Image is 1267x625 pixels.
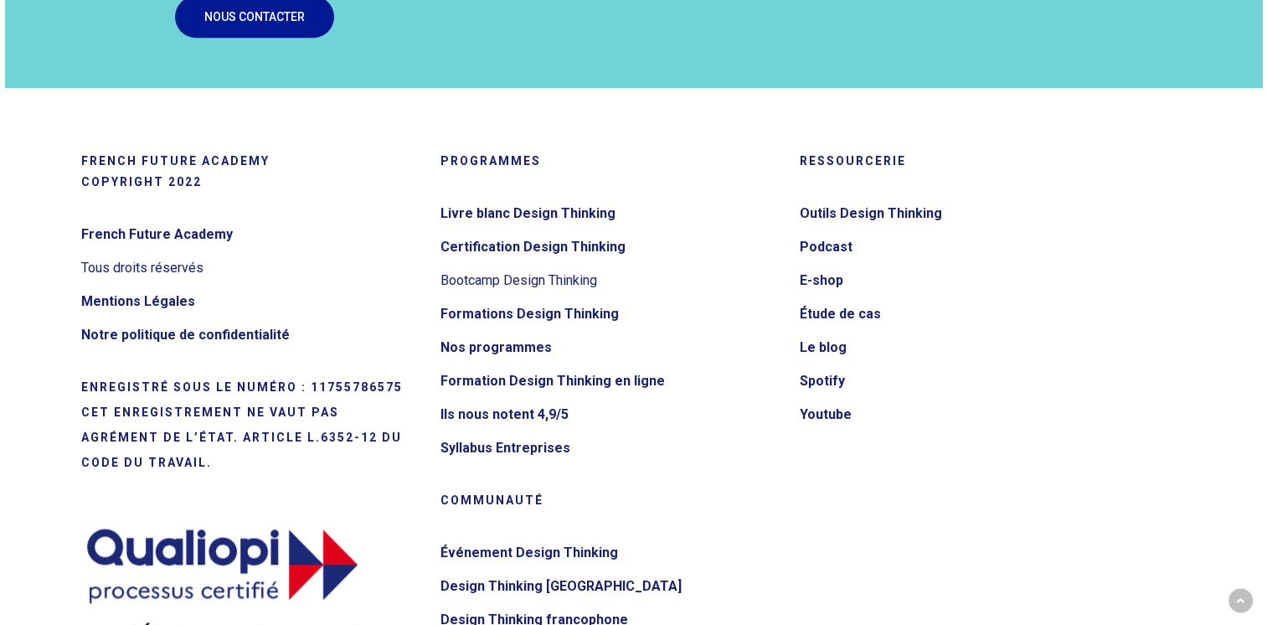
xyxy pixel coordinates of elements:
h5: Programmes [440,151,777,172]
a: Ils nous notent 4,9/5 [440,401,777,428]
span: NOUS CONTACTER [204,8,305,25]
li: Tous droits réservés [81,251,419,285]
a: Certification Design Thinking [440,234,777,261]
a: Livre blanc Design Thinking [440,200,777,227]
a: Nos programmes [440,334,777,361]
a: French Future Academy [81,221,419,248]
h5: Communauté [440,490,777,511]
a: Notre politique de confidentialité [81,322,419,349]
a: E-shop [799,267,1136,294]
h5: Organisme de formation n° 11755786575 [81,377,419,498]
a: Spotify [799,368,1136,395]
h5: French Future Academy Copyright 2022 [81,151,419,193]
a: Design Thinking [GEOGRAPHIC_DATA] [440,573,777,600]
a: Formations Design Thinking [440,301,777,328]
a: Le blog [799,334,1136,361]
a: Youtube [799,401,1136,428]
a: Outils Design Thinking [799,200,1136,227]
a: Formation Design Thinking en ligne [440,368,777,395]
a: Mentions Légales [81,288,419,315]
li: Bootcamp Design Thinking [440,264,777,297]
h5: Ressourcerie [799,151,1136,172]
a: Syllabus Entreprises [440,435,777,462]
a: Podcast [799,234,1136,261]
a: Étude de cas [799,301,1136,328]
a: Événement Design Thinking [440,540,777,566]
